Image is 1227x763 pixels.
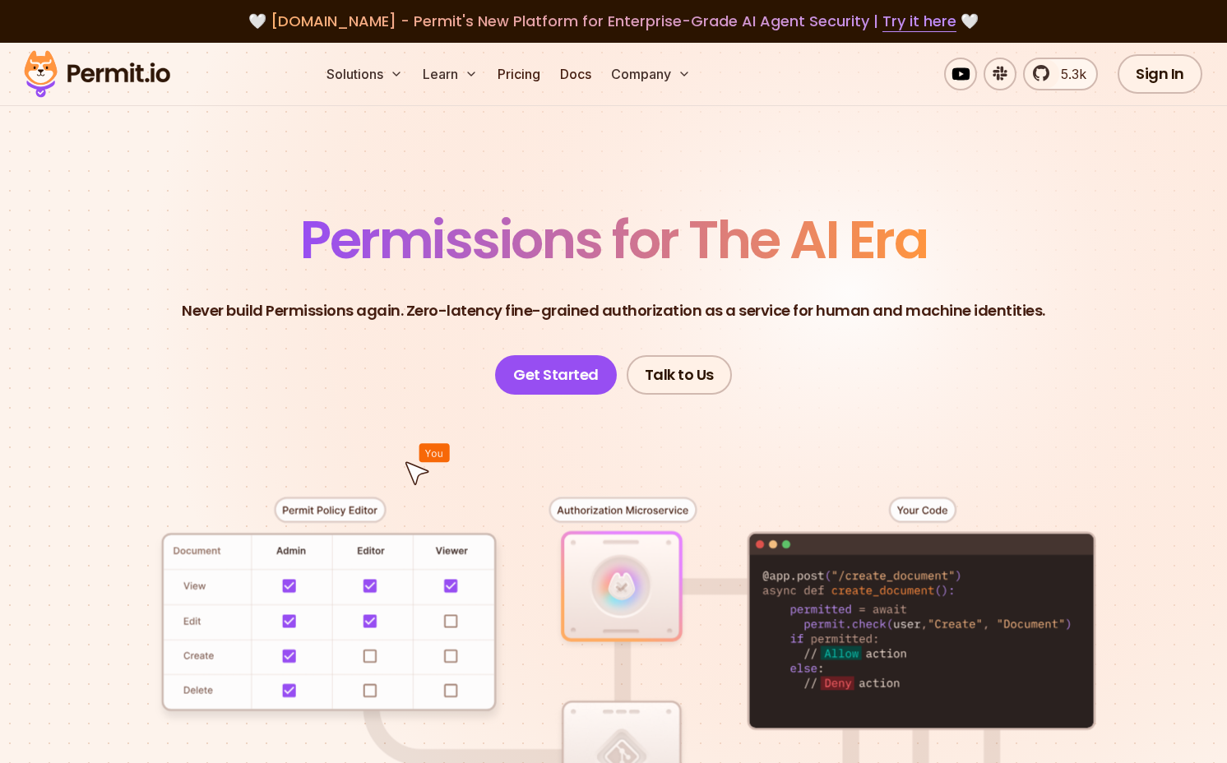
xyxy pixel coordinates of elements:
span: 5.3k [1051,64,1086,84]
a: Docs [553,58,598,90]
a: Talk to Us [627,355,732,395]
button: Company [604,58,697,90]
p: Never build Permissions again. Zero-latency fine-grained authorization as a service for human and... [182,299,1045,322]
a: Get Started [495,355,617,395]
a: Try it here [882,11,956,32]
a: Pricing [491,58,547,90]
a: Sign In [1118,54,1202,94]
a: 5.3k [1023,58,1098,90]
img: Permit logo [16,46,178,102]
button: Solutions [320,58,410,90]
span: Permissions for The AI Era [300,203,927,276]
button: Learn [416,58,484,90]
div: 🤍 🤍 [39,10,1188,33]
span: [DOMAIN_NAME] - Permit's New Platform for Enterprise-Grade AI Agent Security | [271,11,956,31]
